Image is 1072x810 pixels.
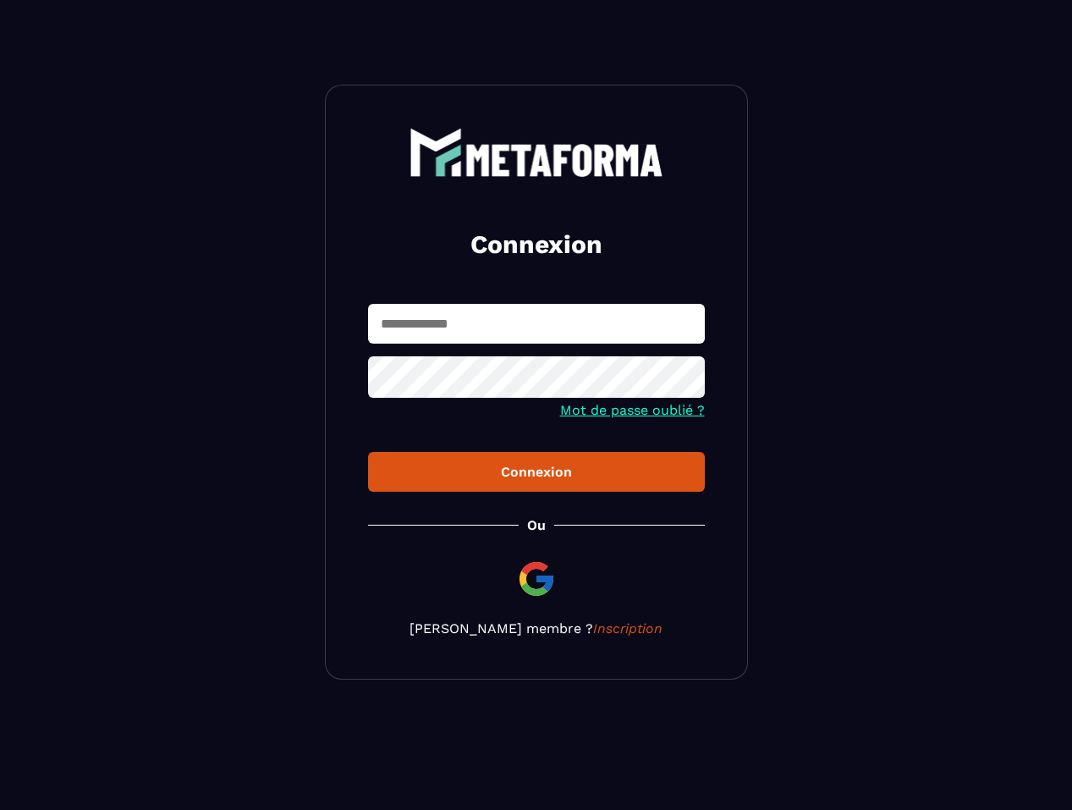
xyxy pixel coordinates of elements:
[368,620,705,636] p: [PERSON_NAME] membre ?
[593,620,662,636] a: Inscription
[516,559,557,599] img: google
[388,228,684,262] h2: Connexion
[382,464,691,480] div: Connexion
[410,128,663,177] img: logo
[560,402,705,418] a: Mot de passe oublié ?
[368,452,705,492] button: Connexion
[527,517,546,533] p: Ou
[368,128,705,177] a: logo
